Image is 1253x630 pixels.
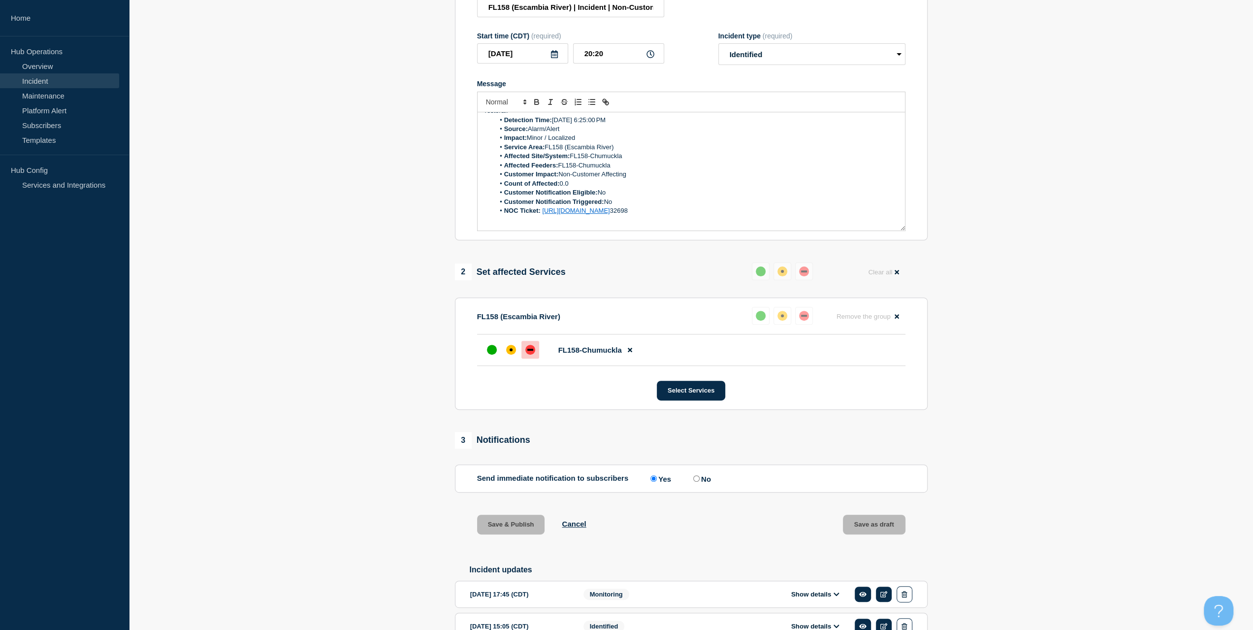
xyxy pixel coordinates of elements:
h2: Incident updates [470,565,928,574]
input: YYYY-MM-DD [477,43,568,64]
span: Remove the group [836,313,891,320]
li: No [494,188,898,197]
button: affected [773,307,791,325]
button: Save as draft [843,515,905,534]
button: Show details [788,590,842,598]
li: Alarm/Alert [494,125,898,133]
input: Yes [650,475,657,482]
li: Non-Customer Affecting [494,170,898,179]
label: No [691,474,711,483]
a: [URL][DOMAIN_NAME] [542,207,610,214]
strong: Source: [504,125,528,133]
strong: Service Area: [504,143,545,151]
strong: NOC Ticket: [504,207,541,214]
div: up [756,266,766,276]
button: affected [773,263,791,280]
input: HH:MM [573,43,664,64]
li: FL158-Chumuckla [494,161,898,170]
button: Toggle italic text [544,96,557,108]
button: Toggle bulleted list [585,96,599,108]
button: Toggle bold text [530,96,544,108]
strong: Count of Affected: [504,180,560,187]
button: Toggle ordered list [571,96,585,108]
div: up [487,345,497,355]
span: Font size [482,96,530,108]
strong: Affected Site/System: [504,152,570,160]
div: up [756,311,766,321]
li: Minor / Localized [494,133,898,142]
button: Remove the group [831,307,905,326]
li: 32698 [494,206,898,215]
span: (required) [531,32,561,40]
li: [DATE] 6:25:00 PM [494,116,898,125]
div: Set affected Services [455,264,566,280]
div: down [799,266,809,276]
li: FL158 (Escambia River) [494,143,898,152]
button: Toggle link [599,96,612,108]
strong: Affected Feeders: [504,162,558,169]
iframe: Help Scout Beacon - Open [1204,596,1233,626]
div: Incident type [718,32,905,40]
label: Yes [648,474,671,483]
span: 2 [455,264,472,280]
strong: Customer Notification Eligible: [504,189,598,196]
button: Clear all [862,263,905,282]
p: Send immediate notification to subscribers [477,474,629,483]
strong: Impact: [504,134,527,141]
div: Send immediate notification to subscribers [477,474,905,483]
div: affected [777,266,787,276]
div: Start time (CDT) [477,32,664,40]
li: FL158-Chumuckla [494,152,898,161]
button: Toggle strikethrough text [557,96,571,108]
div: down [525,345,535,355]
div: Message [478,112,905,231]
span: 3 [455,432,472,449]
span: (required) [763,32,793,40]
span: FL158-Chumuckla [558,346,622,354]
div: down [799,311,809,321]
button: Save & Publish [477,515,545,534]
button: Cancel [562,520,586,528]
li: No [494,198,898,206]
p: FL158 (Escambia River) [477,312,560,321]
div: [DATE] 17:45 (CDT) [470,586,569,602]
strong: Customer Notification Triggered: [504,198,604,205]
div: Notifications [455,432,530,449]
button: down [795,307,813,325]
input: No [693,475,700,482]
button: Select Services [657,381,725,400]
strong: Detection Time: [504,116,552,124]
button: up [752,263,770,280]
div: Message [477,80,905,88]
button: down [795,263,813,280]
div: affected [777,311,787,321]
div: affected [506,345,516,355]
button: up [752,307,770,325]
select: Incident type [718,43,905,65]
strong: Customer Impact: [504,170,559,178]
span: Monitoring [583,589,629,600]
li: 0.0 [494,179,898,188]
